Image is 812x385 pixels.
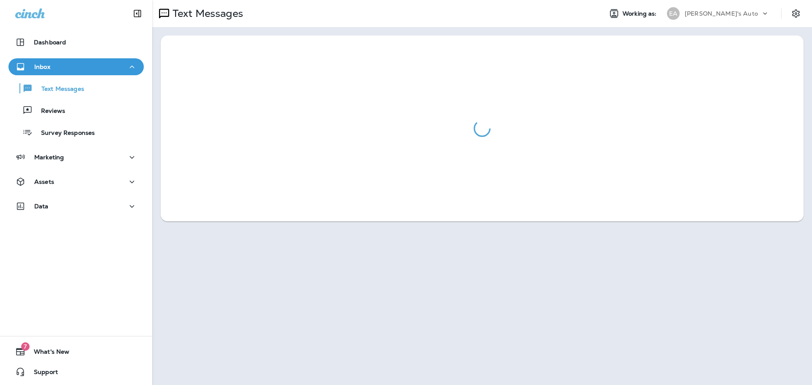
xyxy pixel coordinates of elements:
[788,6,804,21] button: Settings
[8,58,144,75] button: Inbox
[8,173,144,190] button: Assets
[8,34,144,51] button: Dashboard
[8,198,144,215] button: Data
[8,123,144,141] button: Survey Responses
[34,39,66,46] p: Dashboard
[8,79,144,97] button: Text Messages
[21,342,30,351] span: 7
[126,5,149,22] button: Collapse Sidebar
[34,154,64,161] p: Marketing
[8,149,144,166] button: Marketing
[667,7,680,20] div: EA
[33,107,65,115] p: Reviews
[34,178,54,185] p: Assets
[34,63,50,70] p: Inbox
[685,10,758,17] p: [PERSON_NAME]'s Auto
[33,85,84,93] p: Text Messages
[8,363,144,380] button: Support
[25,348,69,358] span: What's New
[33,129,95,137] p: Survey Responses
[34,203,49,210] p: Data
[169,7,243,20] p: Text Messages
[8,343,144,360] button: 7What's New
[25,369,58,379] span: Support
[623,10,658,17] span: Working as:
[8,101,144,119] button: Reviews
